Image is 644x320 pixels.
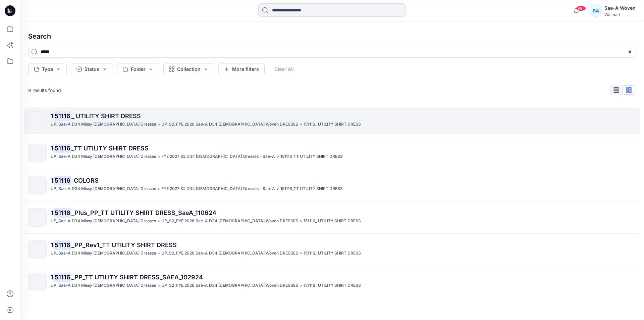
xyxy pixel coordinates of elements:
span: _COLORS [71,177,99,184]
p: > [157,153,160,160]
p: > [157,282,160,289]
button: Collection [163,63,214,75]
p: UP_S2_FYE 2026 Sae-A D34 LADIES Woven DRESSES [161,282,298,289]
p: > [276,153,279,160]
a: 151116_COLORSUP_Sae-A D34 Missy [DEMOGRAPHIC_DATA] Dresses>FYE 2027 S2 D34 [DEMOGRAPHIC_DATA] Dre... [24,172,640,198]
mark: 51116 [53,111,71,121]
p: > [300,121,302,128]
p: UP_S2_FYE 2026 Sae-A D34 LADIES Woven DRESSES [161,250,298,257]
p: UP_S2_FYE 2026 Sae-A D34 LADIES Woven DRESSES [161,218,298,225]
mark: 51116 [53,208,71,217]
span: _Plus_PP_TT UTILITY SHIRT DRESS_SaeA_110624 [71,209,216,216]
a: 151116_PP_TT UTILITY SHIRT DRESS_SAEA_102924UP_Sae-A D34 Missy [DEMOGRAPHIC_DATA] Dresses>UP_S2_F... [24,269,640,295]
p: > [157,218,160,225]
p: 9 results found [28,87,61,94]
p: 151116_ UTILITY SHIRT DRESS [304,218,361,225]
span: _ UTILITY SHIRT DRESS [71,112,141,120]
p: UP_Sae-A D34 Missy Ladies Dresses [51,185,156,192]
p: > [157,185,160,192]
p: 151116_ UTILITY SHIRT DRESS [304,121,361,128]
p: 151116_ UTILITY SHIRT DRESS [304,250,361,257]
p: UP_S2_FYE 2026 Sae-A D34 LADIES Woven DRESSES [161,121,298,128]
button: Folder [117,63,159,75]
span: 1 [51,177,53,184]
mark: 51116 [53,240,71,249]
mark: 51116 [53,272,71,282]
p: 151116_ UTILITY SHIRT DRESS [304,282,361,289]
mark: 51116 [53,143,71,153]
span: 1 [51,112,53,120]
p: 151116_TT UTILITY SHIRT DRESS [280,153,343,160]
a: 151116_Plus_PP_TT UTILITY SHIRT DRESS_SaeA_110624UP_Sae-A D34 Missy [DEMOGRAPHIC_DATA] Dresses>UP... [24,204,640,231]
mark: 51116 [53,176,71,185]
button: Status [71,63,113,75]
p: UP_Sae-A D34 Missy Ladies Dresses [51,121,156,128]
span: 1 [51,209,53,216]
p: > [157,121,160,128]
p: 151116_TT UTILITY SHIRT DRESS [280,185,343,192]
span: 99+ [576,6,586,11]
p: > [157,250,160,257]
h4: Search [23,27,641,46]
span: 1 [51,241,53,248]
a: 151116_ UTILITY SHIRT DRESSUP_Sae-A D34 Missy [DEMOGRAPHIC_DATA] Dresses>UP_S2_FYE 2026 Sae-A D34... [24,107,640,134]
p: UP_Sae-A D34 Missy Ladies Dresses [51,282,156,289]
span: _TT UTILITY SHIRT DRESS [71,145,149,152]
p: > [300,250,302,257]
span: 1 [51,145,53,152]
p: > [300,218,302,225]
p: UP_Sae-A D34 Missy Ladies Dresses [51,218,156,225]
a: 151116_PP_Rev1_TT UTILITY SHIRT DRESSUP_Sae-A D34 Missy [DEMOGRAPHIC_DATA] Dresses>UP_S2_FYE 2026... [24,236,640,263]
p: FYE 2027 S2 D34 Ladies Dresses - Sae-A [161,153,275,160]
p: > [276,185,279,192]
button: Type [28,63,67,75]
div: SA [590,5,602,17]
div: Sae-A Woven [604,4,636,12]
p: > [300,282,302,289]
span: _PP_Rev1_TT UTILITY SHIRT DRESS [71,241,177,248]
p: UP_Sae-A D34 Missy Ladies Dresses [51,153,156,160]
button: More filters [218,63,265,75]
p: FYE 2027 S2 D34 Ladies Dresses - Sae-A [161,185,275,192]
span: _PP_TT UTILITY SHIRT DRESS_SAEA_102924 [71,274,203,281]
p: UP_Sae-A D34 Missy Ladies Dresses [51,250,156,257]
a: 151116_TT UTILITY SHIRT DRESSUP_Sae-A D34 Missy [DEMOGRAPHIC_DATA] Dresses>FYE 2027 S2 D34 [DEMOG... [24,140,640,166]
div: Walmart [604,12,636,17]
span: 1 [51,274,53,281]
